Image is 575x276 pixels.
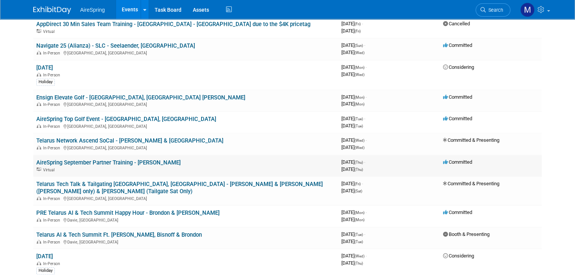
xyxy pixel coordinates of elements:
[36,94,245,101] a: Ensign Elevate Golf - [GEOGRAPHIC_DATA], [GEOGRAPHIC_DATA] [PERSON_NAME]
[341,231,365,237] span: [DATE]
[341,239,363,244] span: [DATE]
[443,231,490,237] span: Booth & Presenting
[341,166,363,172] span: [DATE]
[36,50,335,56] div: [GEOGRAPHIC_DATA], [GEOGRAPHIC_DATA]
[43,51,62,56] span: In-Person
[366,137,367,143] span: -
[37,146,41,149] img: In-Person Event
[355,189,362,193] span: (Sat)
[443,21,470,26] span: Cancelled
[355,261,363,265] span: (Thu)
[341,181,363,186] span: [DATE]
[341,144,364,150] span: [DATE]
[355,95,364,99] span: (Mon)
[36,239,335,245] div: Davie, [GEOGRAPHIC_DATA]
[355,29,361,33] span: (Fri)
[43,196,62,201] span: In-Person
[362,21,363,26] span: -
[36,159,181,166] a: AireSpring September Partner Training - [PERSON_NAME]
[80,7,105,13] span: AireSpring
[36,123,335,129] div: [GEOGRAPHIC_DATA], [GEOGRAPHIC_DATA]
[366,64,367,70] span: -
[36,137,223,144] a: Telarus Network Ascend SoCal - [PERSON_NAME] & [GEOGRAPHIC_DATA]
[341,64,367,70] span: [DATE]
[443,181,499,186] span: Committed & Presenting
[476,3,510,17] a: Search
[43,73,62,78] span: In-Person
[37,261,41,265] img: In-Person Event
[341,28,361,34] span: [DATE]
[341,253,367,259] span: [DATE]
[36,79,55,85] div: Holiday
[443,42,472,48] span: Committed
[43,240,62,245] span: In-Person
[37,218,41,222] img: In-Person Event
[36,253,53,260] a: [DATE]
[443,209,472,215] span: Committed
[355,254,364,258] span: (Wed)
[43,29,57,34] span: Virtual
[366,94,367,100] span: -
[36,42,195,49] a: Navigate 25 (Alianza) - SLC - Seelaender, [GEOGRAPHIC_DATA]
[341,260,363,266] span: [DATE]
[37,167,41,171] img: Virtual Event
[43,167,57,172] span: Virtual
[443,116,472,121] span: Committed
[355,211,364,215] span: (Mon)
[36,195,335,201] div: [GEOGRAPHIC_DATA], [GEOGRAPHIC_DATA]
[341,209,367,215] span: [DATE]
[341,159,365,165] span: [DATE]
[37,196,41,200] img: In-Person Event
[355,218,364,222] span: (Mon)
[355,182,361,186] span: (Fri)
[341,71,364,77] span: [DATE]
[364,231,365,237] span: -
[341,217,364,222] span: [DATE]
[341,42,365,48] span: [DATE]
[36,21,310,28] a: AppDirect 30 Min Sales Team Training - [GEOGRAPHIC_DATA] - [GEOGRAPHIC_DATA] due to the $4K pricetag
[355,240,363,244] span: (Tue)
[341,94,367,100] span: [DATE]
[443,64,474,70] span: Considering
[36,209,220,216] a: PRE Telarus AI & Tech Summit Happy Hour - Brondon & [PERSON_NAME]
[36,116,216,122] a: AireSpring Top Golf Event - [GEOGRAPHIC_DATA], [GEOGRAPHIC_DATA]
[355,138,364,143] span: (Wed)
[37,73,41,76] img: In-Person Event
[355,43,363,48] span: (Sun)
[520,3,535,17] img: Matthew Peck
[355,146,364,150] span: (Wed)
[37,51,41,54] img: In-Person Event
[36,101,335,107] div: [GEOGRAPHIC_DATA], [GEOGRAPHIC_DATA]
[36,144,335,150] div: [GEOGRAPHIC_DATA], [GEOGRAPHIC_DATA]
[37,102,41,106] img: In-Person Event
[341,123,363,129] span: [DATE]
[364,116,365,121] span: -
[341,188,362,194] span: [DATE]
[36,231,202,238] a: Telarus AI & Tech Summit Ft. [PERSON_NAME], Bisnoff & Brondon
[36,181,323,195] a: Telarus Tech Talk & Tailgating [GEOGRAPHIC_DATA], [GEOGRAPHIC_DATA] - [PERSON_NAME] & [PERSON_NAM...
[486,7,503,13] span: Search
[355,51,364,55] span: (Wed)
[341,50,364,55] span: [DATE]
[443,94,472,100] span: Committed
[355,22,361,26] span: (Fri)
[43,146,62,150] span: In-Person
[355,167,363,172] span: (Thu)
[355,124,363,128] span: (Tue)
[37,124,41,128] img: In-Person Event
[341,137,367,143] span: [DATE]
[37,240,41,243] img: In-Person Event
[36,267,55,274] div: Holiday
[355,160,363,164] span: (Thu)
[33,6,71,14] img: ExhibitDay
[43,102,62,107] span: In-Person
[37,29,41,33] img: Virtual Event
[36,64,53,71] a: [DATE]
[355,65,364,70] span: (Mon)
[364,159,365,165] span: -
[366,253,367,259] span: -
[341,116,365,121] span: [DATE]
[443,137,499,143] span: Committed & Presenting
[43,218,62,223] span: In-Person
[355,117,363,121] span: (Tue)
